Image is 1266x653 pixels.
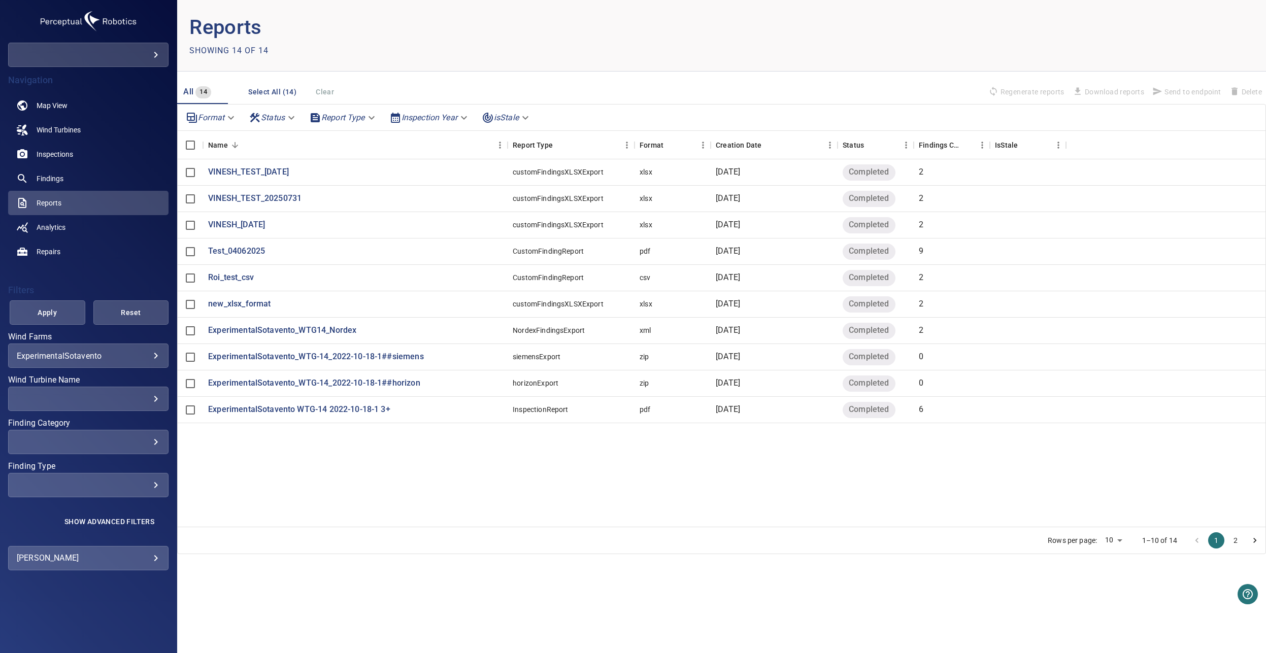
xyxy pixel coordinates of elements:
button: Menu [695,138,711,153]
p: VINESH_TEST_20250731 [208,193,302,204]
button: Menu [619,138,635,153]
p: ExperimentalSotavento_WTG14_Nordex [208,325,356,336]
div: [PERSON_NAME] [17,550,160,566]
em: isStale [494,113,519,122]
p: [DATE] [716,219,740,231]
a: ExperimentalSotavento_WTG-14_2022-10-18-1##siemens [208,351,424,363]
div: pdf [640,404,650,415]
p: 2 [919,298,923,310]
div: Inspection Year [385,109,474,126]
p: 2 [919,193,923,204]
span: Reset [106,306,156,319]
p: Rows per page: [1048,535,1097,545]
div: Status [838,131,914,159]
a: ExperimentalSotavento_WTG-14_2022-10-18-1##horizon [208,377,420,389]
div: xlsx [640,167,652,177]
div: xlsx [640,299,652,309]
div: ExperimentalSotavento [17,351,160,361]
a: repairs noActive [8,239,169,264]
div: Wind Farms [8,343,169,368]
span: Completed [843,166,895,178]
a: findings noActive [8,166,169,191]
p: [DATE] [716,166,740,178]
p: 2 [919,219,923,231]
div: NordexFindingsExport [513,325,585,335]
button: Select All (14) [244,83,301,101]
div: Status [245,109,301,126]
span: Repairs [37,247,60,257]
div: CustomFindingReport [513,272,584,283]
div: Report Type [508,131,635,159]
p: [DATE] [716,404,740,416]
a: map noActive [8,93,169,118]
button: Menu [1051,138,1066,153]
div: isStale [478,109,535,126]
div: customFindingsXLSXExport [513,299,604,309]
a: inspections noActive [8,142,169,166]
div: Format [635,131,711,159]
button: Menu [975,138,990,153]
p: [DATE] [716,325,740,336]
p: 2 [919,272,923,284]
nav: pagination navigation [1187,532,1264,548]
p: 0 [919,351,923,363]
label: Finding Category [8,419,169,427]
div: pdf [640,246,650,256]
button: page 1 [1208,532,1224,548]
p: Reports [189,12,721,43]
span: Inspections [37,149,73,159]
div: zip [640,352,649,362]
button: Menu [492,138,508,153]
button: Sort [864,138,878,152]
div: 10 [1101,533,1125,547]
span: Completed [843,351,895,363]
p: [DATE] [716,272,740,284]
p: 2 [919,325,923,336]
em: Format [198,113,224,122]
p: ExperimentalSotavento WTG-14 2022-10-18-1 3+ [208,404,390,416]
span: Completed [843,246,895,257]
button: Sort [663,138,678,152]
span: Map View [37,100,68,111]
a: reports active [8,191,169,215]
div: csv [640,272,650,283]
div: IsStale [990,131,1066,159]
div: xml [640,325,651,335]
a: new_xlsx_format [208,298,271,310]
div: customFindingsXLSXExport [513,167,604,177]
span: Findings [37,174,63,184]
button: Menu [898,138,914,153]
label: Wind Turbine Name [8,376,169,384]
div: Finding Category [8,430,169,454]
div: Creation Date [716,131,761,159]
h4: Filters [8,285,169,295]
span: Completed [843,193,895,204]
div: CustomFindingReport [513,246,584,256]
div: xlsx [640,220,652,230]
span: Apply [22,306,73,319]
a: VINESH_TEST_[DATE] [208,166,289,178]
div: customFindingsXLSXExport [513,193,604,203]
label: Finding Type [8,462,169,470]
div: Creation Date [711,131,838,159]
span: 14 [195,86,211,98]
button: Sort [761,138,776,152]
span: Completed [843,404,895,416]
button: Go to next page [1247,532,1263,548]
div: Format [640,131,663,159]
p: [DATE] [716,377,740,389]
p: [DATE] [716,298,740,310]
span: Reports [37,198,61,208]
div: Status [843,131,864,159]
img: demo-logo [38,8,139,35]
div: Report Type [305,109,381,126]
span: Show Advanced Filters [64,518,154,526]
div: Findings Count [919,131,960,159]
span: Completed [843,219,895,231]
p: Showing 14 of 14 [189,45,269,57]
div: Format [182,109,241,126]
p: 6 [919,404,923,416]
